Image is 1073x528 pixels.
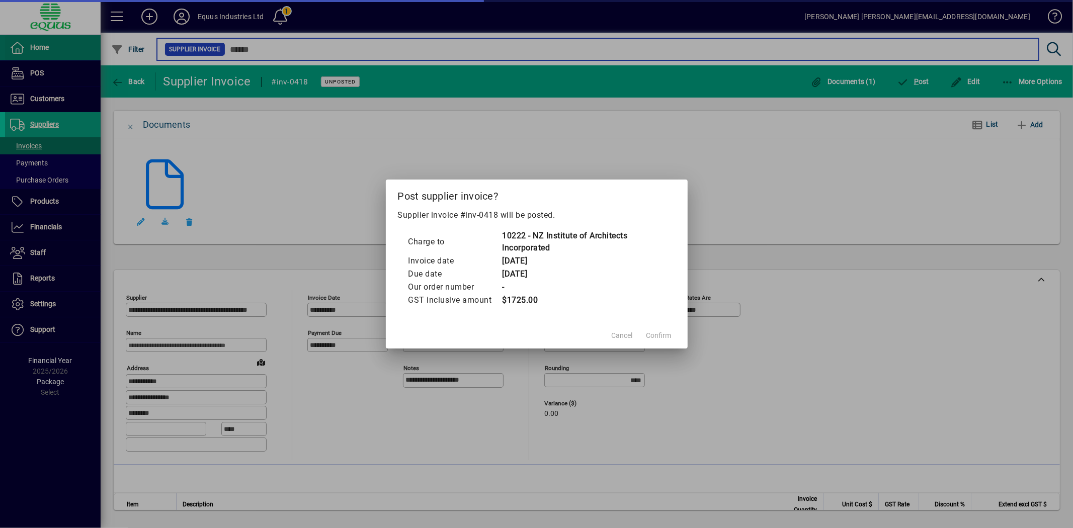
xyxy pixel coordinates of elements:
td: - [502,281,666,294]
h2: Post supplier invoice? [386,180,688,209]
td: Invoice date [408,254,502,268]
td: [DATE] [502,254,666,268]
p: Supplier invoice #inv-0418 will be posted. [398,209,676,221]
td: $1725.00 [502,294,666,307]
td: Our order number [408,281,502,294]
td: 10222 - NZ Institute of Architects Incorporated [502,229,666,254]
td: Charge to [408,229,502,254]
td: Due date [408,268,502,281]
td: [DATE] [502,268,666,281]
td: GST inclusive amount [408,294,502,307]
